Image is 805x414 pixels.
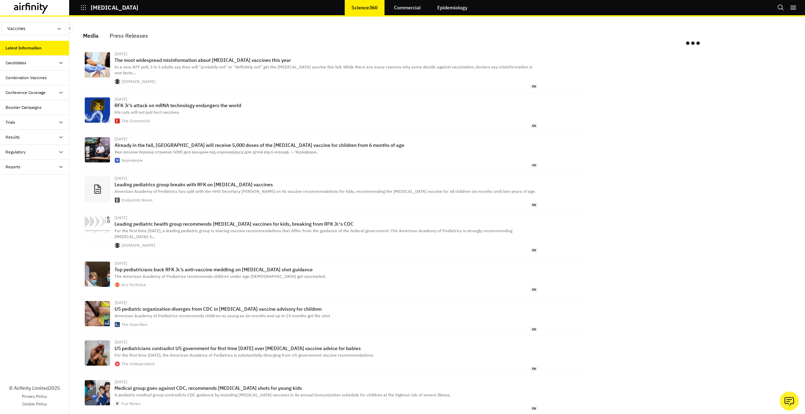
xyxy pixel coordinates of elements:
a: Privacy Policy [22,393,47,399]
div: Trials [6,119,15,125]
p: [MEDICAL_DATA] [91,4,138,11]
p: RFK Jr’s attack on mRNA technology endangers the world [115,103,538,108]
div: Ars Technica [121,283,146,287]
div: The Economist [121,119,150,123]
div: [DATE] [115,97,538,101]
p: Leading pediatric health group recommends [MEDICAL_DATA] vaccines for kids, breaking from RFK Jr.... [115,221,538,227]
img: icon-512x512.png [115,361,120,366]
div: Media [83,30,99,41]
div: Reports [6,164,20,170]
a: [DATE]Top pediatricians buck RFK Jr.’s anti-vaccine meddling on [MEDICAL_DATA] shot guidanceThe A... [79,257,588,297]
button: Search [777,2,784,13]
img: favicon.ico [115,243,120,248]
img: favicon.ico [115,79,120,84]
span: uk [531,163,538,168]
span: en [531,84,538,89]
button: Close Sidebar [65,24,74,33]
a: [DATE]US pediatricians contradict US government for first time [DATE] over [MEDICAL_DATA] vaccine... [79,336,588,375]
a: [DATE]The most widespread misinformation about [MEDICAL_DATA] vaccines this yearIn a new KFF poll... [79,48,588,93]
p: US pediatricians contradict US government for first time [DATE] over [MEDICAL_DATA] vaccine advic... [115,346,538,351]
p: Medical group goes against CDC, recommends [MEDICAL_DATA] shots for young kids [115,385,538,391]
span: For the first time [DATE], the American Academy of Pediatrics is substantially diverging from US ... [115,352,373,358]
img: apple-touch-icon-512.png [115,322,120,327]
img: apple-touch-icon.png [115,198,120,203]
div: Latest Information [6,45,42,51]
span: Уже восени Україна отримає 5000 доз вакцини від коронавірусу для дітей від 6 місяців. — Укрінформ. [115,149,318,154]
div: [DATE] [115,52,538,56]
img: touch-icon-ipad-retina.png [115,158,120,163]
span: en [531,406,538,411]
div: The Guardian [121,322,147,327]
div: [DATE] [115,261,538,265]
button: [MEDICAL_DATA] [80,2,138,13]
div: [DATE] [115,216,538,220]
div: Results [6,134,20,140]
a: [DATE]Leading pediatric health group recommends [MEDICAL_DATA] vaccines for kids, breaking from R... [79,211,588,257]
div: Combination Vaccines [6,75,47,81]
span: en [531,288,538,292]
div: Endpoints News [121,198,153,202]
span: His cuts will not just hurt vaccines [115,110,179,115]
p: Already in the fall, [GEOGRAPHIC_DATA] will receive 5,000 doses of the [MEDICAL_DATA] vaccine for... [115,142,538,148]
span: For the first time [DATE], a leading pediatric group is sharing vaccine recommendations that diff... [115,228,512,239]
div: The Independent [121,362,155,366]
span: en [531,124,538,128]
p: © Airfinity Limited 2025 [9,385,60,392]
div: [DOMAIN_NAME] [121,243,155,247]
p: Science360 [351,5,377,10]
img: cbsn-fusion-most-widespread-misinformation-covid-19-vaccines-this-year-thumbnail.jpg [85,52,110,77]
span: en [531,203,538,207]
a: [DATE]Leading pediatrics group breaks with RFK on [MEDICAL_DATA] vaccinesAmerican Academy of Pedi... [79,172,588,211]
img: 5600.jpg [85,301,110,326]
p: The most widespread misinformation about [MEDICAL_DATA] vaccines this year [115,57,538,63]
p: Leading pediatrics group breaks with RFK on [MEDICAL_DATA] vaccines [115,182,538,187]
button: Ask our analysts [780,392,799,411]
div: [DATE] [115,137,538,141]
a: [DATE]Already in the fall, [GEOGRAPHIC_DATA] will receive 5,000 doses of the [MEDICAL_DATA] vacci... [79,133,588,172]
img: GettyImages-1232871329-1152x648.jpeg [85,262,110,287]
span: The American Academy of Pediatrics recommends children under age [DEMOGRAPHIC_DATA] get vaccinated. [115,274,326,279]
div: Candidates [6,60,26,66]
div: Regulatory [6,149,26,155]
a: [DATE]RFK Jr’s attack on mRNA technology endangers the worldHis cuts will not just hurt vaccinesT... [79,93,588,132]
span: en [531,248,538,253]
a: Cookie Policy [22,401,47,407]
span: In a new KFF poll, 3 in 5 adults say they will “probably not” or “definitely not” get the [MEDICA... [115,64,532,75]
img: favicon.ico [115,119,120,123]
div: Conference Coverage [6,90,46,96]
span: en [531,327,538,332]
div: [DOMAIN_NAME] [121,79,155,84]
a: [DATE]US pediatric organization diverges from CDC in [MEDICAL_DATA] vaccine advisory for children... [79,297,588,336]
p: US pediatric organization diverges from CDC in [MEDICAL_DATA] vaccine advisory for children [115,306,538,312]
div: Укрінформ [121,158,143,162]
div: [DATE] [115,176,538,180]
div: Booster Campaigns [6,104,42,111]
img: la-child-covid-vaccination-with-mother.jpg [85,380,110,405]
img: Global_Childhood_Immunization_81974.jpg [85,340,110,366]
div: Press Releases [110,30,148,41]
img: 630_360_1755688499-656.jpg [85,137,110,162]
img: 20250823_STD001.jpg [85,97,110,123]
p: Top pediatricians buck RFK Jr.’s anti-vaccine meddling on [MEDICAL_DATA] shot guidance [115,267,538,272]
button: Vaccines [1,22,68,35]
img: mstile-310x310.png [115,401,120,406]
img: etICpT2ul1QAAAAASUVORK5CYII= [85,216,110,241]
span: A pediatric medical group contradicts CDC guidance by including [MEDICAL_DATA] vaccines in its an... [115,392,451,397]
span: American Academy of Pediatrics recommends children as young as six months and up to 23 months get... [115,313,330,318]
div: Fox News [121,402,140,406]
img: cropped-ars-logo-512_480.png [115,282,120,287]
div: [DATE] [115,301,538,305]
div: [DATE] [115,340,538,344]
div: [DATE] [115,380,538,384]
span: American Academy of Pediatrics has split with the HHS Secretary [PERSON_NAME] on its vaccine reco... [115,189,536,194]
span: en [531,367,538,371]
